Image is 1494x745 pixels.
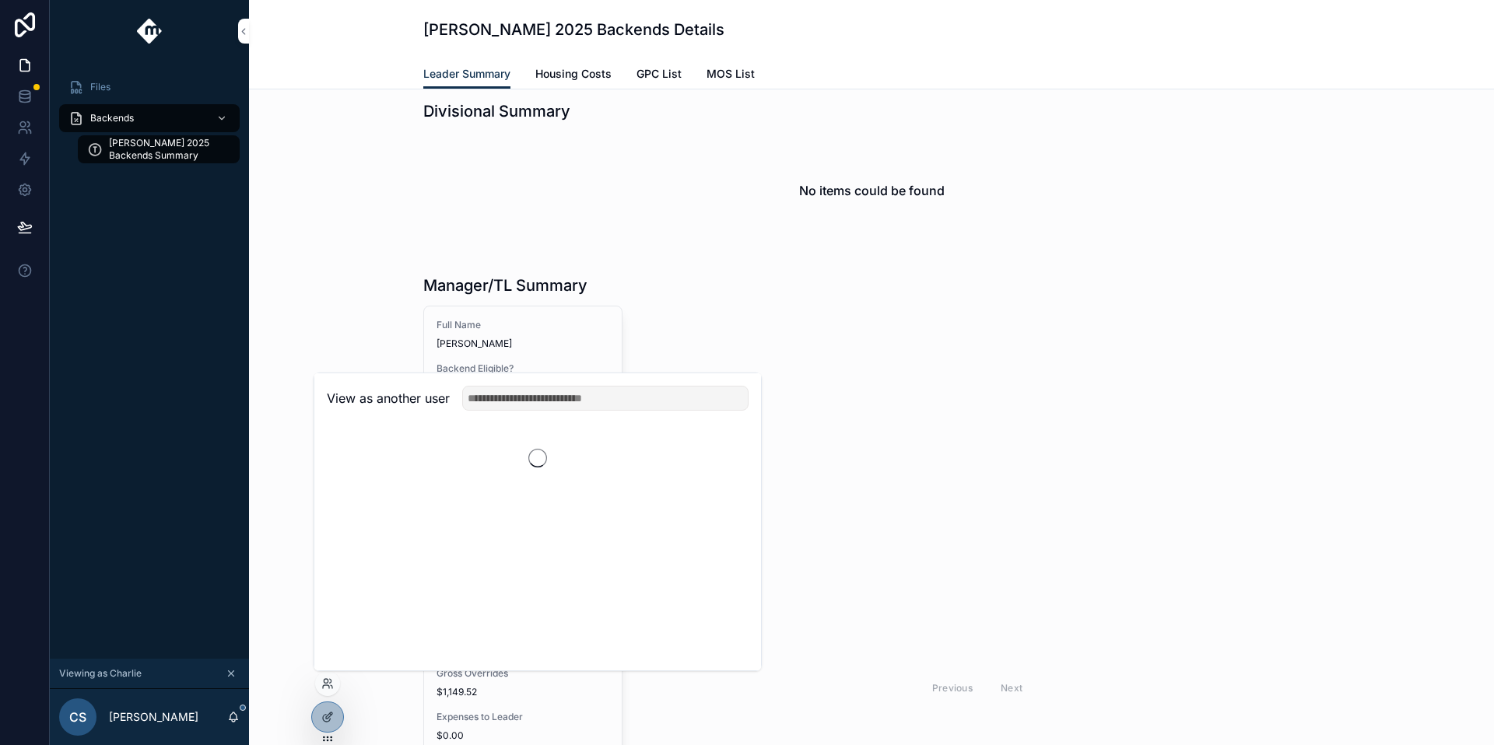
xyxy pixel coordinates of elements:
span: CS [69,708,86,726]
span: $1,149.52 [437,686,609,698]
span: Backends [90,112,134,124]
span: Gross Overrides [437,667,609,680]
p: [PERSON_NAME] [109,709,198,725]
a: [PERSON_NAME] 2025 Backends Summary [78,135,240,163]
h2: View as another user [327,389,450,407]
h1: Manager/TL Summary [423,275,587,296]
span: Viewing as Charlie [59,667,142,680]
span: Backend Eligible? [437,362,609,375]
a: Leader Summary [423,60,510,89]
span: Expenses to Leader [437,711,609,723]
span: Housing Costs [535,66,612,82]
a: Files [59,73,240,101]
span: [PERSON_NAME] 2025 Backends Summary [109,137,224,162]
span: $0.00 [437,729,609,742]
img: App logo [137,19,163,44]
span: Files [90,81,110,93]
h1: [PERSON_NAME] 2025 Backends Details [423,19,724,40]
div: scrollable content [50,62,249,184]
span: [PERSON_NAME] [437,338,609,350]
a: GPC List [637,60,682,91]
h1: Divisional Summary [423,100,570,122]
span: Full Name [437,319,609,331]
a: MOS List [707,60,755,91]
span: Leader Summary [423,66,510,82]
span: MOS List [707,66,755,82]
h2: No items could be found [799,181,945,200]
span: GPC List [637,66,682,82]
a: Housing Costs [535,60,612,91]
a: Backends [59,104,240,132]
